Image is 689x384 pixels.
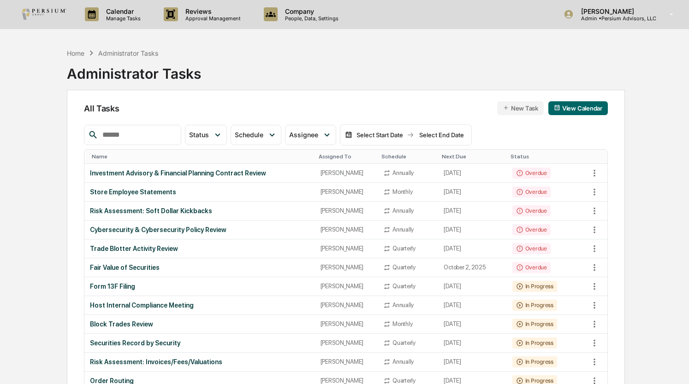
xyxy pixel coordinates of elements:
div: Quarterly [392,377,416,384]
div: Annually [392,358,414,365]
div: Investment Advisory & Financial Planning Contract Review [90,169,309,177]
img: calendar [554,105,560,111]
div: Cybersecurity & Cybersecurity Policy Review [90,226,309,233]
td: [DATE] [438,221,506,239]
div: Select Start Date [354,131,405,139]
div: Overdue [512,224,551,235]
div: Annually [392,302,414,308]
p: People, Data, Settings [278,15,343,22]
div: Overdue [512,168,551,179]
div: Host Internal Compliance Meeting [90,302,309,309]
div: [PERSON_NAME] [321,207,373,214]
div: [PERSON_NAME] [321,188,373,195]
div: [PERSON_NAME] [321,339,373,346]
div: Quarterly [392,264,416,271]
td: [DATE] [438,183,506,202]
div: Select End Date [416,131,467,139]
div: Quarterly [392,283,416,290]
div: Toggle SortBy [589,153,607,160]
button: New Task [497,101,544,115]
div: In Progress [512,281,557,292]
div: In Progress [512,356,557,367]
td: [DATE] [438,353,506,372]
p: Admin • Persium Advisors, LLC [574,15,656,22]
iframe: Open customer support [659,354,684,378]
div: Fair Value of Securities [90,264,309,271]
div: [PERSON_NAME] [321,245,373,252]
div: [PERSON_NAME] [321,226,373,233]
img: calendar [345,131,352,139]
div: Store Employee Statements [90,188,309,196]
div: Home [67,49,84,57]
div: Quarterly [392,245,416,252]
span: Schedule [235,131,263,139]
div: Annually [392,207,414,214]
p: Company [278,7,343,15]
p: Reviews [178,7,245,15]
span: All Tasks [84,104,119,113]
div: [PERSON_NAME] [321,358,373,365]
div: Monthly [392,320,412,327]
div: [PERSON_NAME] [321,264,373,271]
div: [PERSON_NAME] [321,283,373,290]
td: [DATE] [438,239,506,258]
div: Overdue [512,262,551,273]
img: arrow right [407,131,414,139]
td: [DATE] [438,334,506,353]
div: Risk Assessment: Soft Dollar Kickbacks [90,207,309,215]
div: Quarterly [392,339,416,346]
p: Approval Management [178,15,245,22]
td: [DATE] [438,202,506,221]
div: Toggle SortBy [511,153,585,160]
div: Securities Record by Security [90,339,309,347]
span: Status [189,131,209,139]
p: Manage Tasks [99,15,145,22]
div: Block Trades Review [90,320,309,328]
div: Toggle SortBy [319,153,374,160]
div: Annually [392,226,414,233]
div: Annually [392,169,414,176]
td: [DATE] [438,277,506,296]
div: Risk Assessment: Invoices/Fees/Valuations [90,358,309,366]
div: In Progress [512,300,557,311]
div: [PERSON_NAME] [321,320,373,327]
div: [PERSON_NAME] [321,302,373,308]
div: Overdue [512,186,551,198]
div: Administrator Tasks [98,49,158,57]
td: October 2, 2025 [438,258,506,277]
div: In Progress [512,337,557,349]
div: Overdue [512,243,551,254]
div: In Progress [512,319,557,330]
div: Toggle SortBy [92,153,311,160]
div: Monthly [392,188,412,195]
span: Assignee [289,131,318,139]
div: Form 13F Filing [90,283,309,290]
div: [PERSON_NAME] [321,377,373,384]
div: Trade Blotter Activity Review [90,245,309,252]
p: [PERSON_NAME] [574,7,656,15]
img: logo [22,9,66,20]
p: Calendar [99,7,145,15]
button: View Calendar [548,101,608,115]
td: [DATE] [438,296,506,315]
div: Toggle SortBy [442,153,503,160]
div: Administrator Tasks [67,58,201,82]
td: [DATE] [438,315,506,334]
td: [DATE] [438,164,506,183]
div: [PERSON_NAME] [321,169,373,176]
div: Overdue [512,205,551,216]
div: Toggle SortBy [381,153,434,160]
